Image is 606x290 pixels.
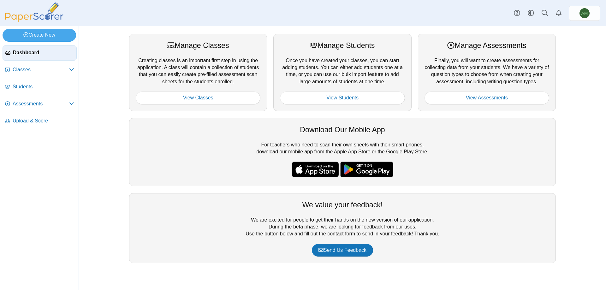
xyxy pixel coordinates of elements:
[418,34,556,111] div: Finally, you will want to create assessments for collecting data from your students. We have a va...
[3,114,77,129] a: Upload & Score
[3,45,77,61] a: Dashboard
[318,247,366,253] span: Send Us Feedback
[425,40,549,50] div: Manage Assessments
[13,66,69,73] span: Classes
[136,92,260,104] a: View Classes
[581,11,588,15] span: Ashley Mercer
[3,17,66,23] a: PaperScorer
[569,6,600,21] a: Ashley Mercer
[3,97,77,112] a: Assessments
[13,100,69,107] span: Assessments
[136,125,549,135] div: Download Our Mobile App
[129,193,556,263] div: We are excited for people to get their hands on the new version of our application. During the be...
[3,29,76,41] a: Create New
[13,49,74,56] span: Dashboard
[13,117,74,124] span: Upload & Score
[129,34,267,111] div: Creating classes is an important first step in using the application. A class will contain a coll...
[129,118,556,186] div: For teachers who need to scan their own sheets with their smart phones, download our mobile app f...
[273,34,411,111] div: Once you have created your classes, you can start adding students. You can either add students on...
[3,80,77,95] a: Students
[340,162,393,177] img: google-play-badge.png
[136,40,260,50] div: Manage Classes
[425,92,549,104] a: View Assessments
[3,62,77,78] a: Classes
[579,8,590,18] span: Ashley Mercer
[552,6,566,20] a: Alerts
[312,244,373,257] a: Send Us Feedback
[13,83,74,90] span: Students
[136,200,549,210] div: We value your feedback!
[292,162,339,177] img: apple-store-badge.svg
[280,40,405,50] div: Manage Students
[280,92,405,104] a: View Students
[3,3,66,22] img: PaperScorer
